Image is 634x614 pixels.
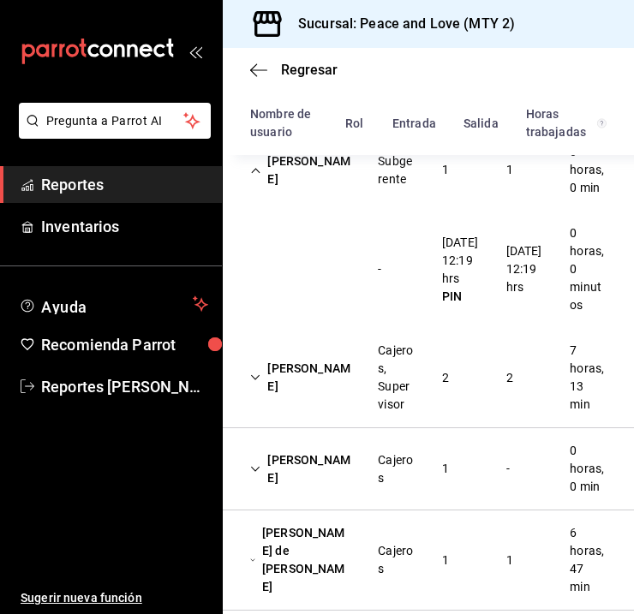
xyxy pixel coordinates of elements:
div: HeadCell [450,108,512,140]
div: Cajeros [378,451,415,487]
button: Regresar [250,62,338,78]
div: Cell [236,146,364,195]
div: Cell [493,362,527,394]
div: Row [223,129,634,211]
div: Cell [493,154,527,186]
div: Cell [236,444,364,494]
div: Cell [428,545,463,576]
div: Cell [556,136,620,204]
div: Cell [556,517,620,603]
div: Cajeros, Supervisor [378,342,415,414]
div: Cell [493,545,527,576]
div: Cell [493,453,523,485]
div: Cell [364,335,428,420]
a: Pregunta a Parrot AI [12,124,211,142]
div: Row [223,428,634,510]
span: Pregunta a Parrot AI [46,112,184,130]
div: Cell [428,154,463,186]
div: [DATE] 12:19 hrs [442,234,479,288]
div: Row [223,211,634,328]
span: Ayuda [41,294,186,314]
span: Recomienda Parrot [41,333,208,356]
div: Cajeros [378,542,415,578]
div: Row [223,510,634,611]
div: HeadCell [236,98,332,148]
div: Cell [236,353,364,402]
div: Head [223,92,634,155]
div: HeadCell [332,108,379,140]
h3: Sucursal: Peace and Love (MTY 2) [284,14,515,34]
div: Row [223,328,634,428]
button: Pregunta a Parrot AI [19,103,211,139]
div: Cell [556,335,620,420]
span: Reportes [41,173,208,196]
div: [DATE] 12:19 hrs [506,242,543,296]
div: - [378,260,381,278]
div: Cell [236,517,364,603]
span: Reportes [PERSON_NAME] [41,375,208,398]
div: Cell [364,444,428,494]
div: HeadCell [379,108,450,140]
div: Cell [556,435,620,503]
div: Cell [364,253,395,285]
div: Subgerente [378,152,415,188]
div: PIN [442,288,479,306]
div: Cell [364,535,428,585]
span: Regresar [281,62,338,78]
div: Cell [364,146,428,195]
svg: El total de horas trabajadas por usuario es el resultado de la suma redondeada del registro de ho... [597,116,607,130]
div: Cell [428,227,493,313]
div: Cell [493,235,557,303]
div: Cell [428,453,463,485]
button: open_drawer_menu [188,45,202,58]
div: Cell [428,362,463,394]
div: Cell [236,263,264,277]
span: Inventarios [41,215,208,238]
div: HeadCell [512,98,620,148]
div: Cell [556,218,620,321]
span: Sugerir nueva función [21,589,208,607]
